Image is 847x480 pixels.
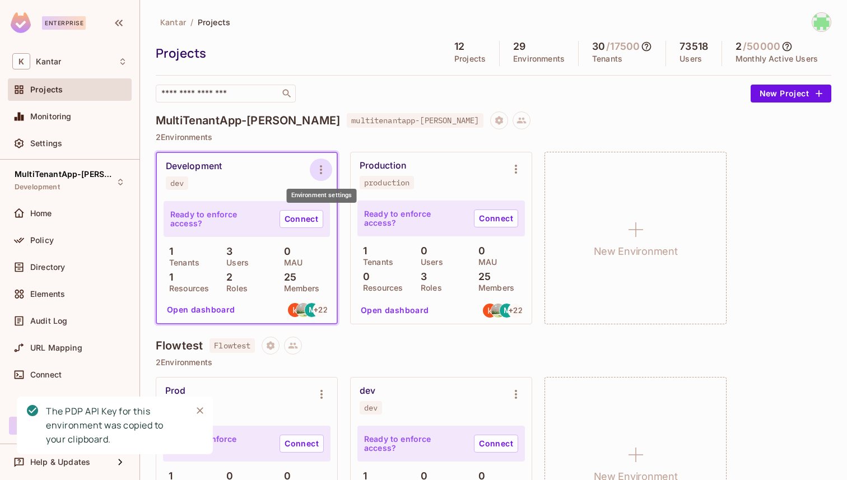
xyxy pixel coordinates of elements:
button: Environment settings [505,383,527,406]
div: production [364,178,409,187]
p: 0 [415,245,427,257]
div: Development [166,161,222,172]
p: MAU [473,258,497,267]
li: / [190,17,193,27]
span: + 22 [314,306,327,314]
p: 2 Environments [156,133,831,142]
div: dev [360,385,375,397]
p: Members [473,283,514,292]
span: Connect [30,370,62,379]
span: Projects [198,17,230,27]
span: MultiTenantApp-[PERSON_NAME] [15,170,115,179]
img: mk4mbgp@gmail.com [296,303,310,317]
span: M [504,306,510,314]
a: Connect [280,210,323,228]
span: + 22 [509,306,522,314]
button: Environment settings [310,159,332,181]
a: Connect [474,209,518,227]
p: Tenants [592,54,622,63]
h1: New Environment [594,243,678,260]
p: Tenants [164,258,199,267]
p: Environments [513,54,565,63]
span: Workspace: Kantar [36,57,61,66]
p: 0 [357,271,370,282]
p: Users [680,54,702,63]
h5: 12 [454,41,464,52]
div: dev [364,403,378,412]
span: Policy [30,236,54,245]
p: 25 [473,271,491,282]
p: Ready to enforce access? [364,209,465,227]
span: Kantar [160,17,186,27]
img: mk4mbgp@gmail.com [491,304,505,318]
p: Users [221,258,249,267]
span: Projects [30,85,63,94]
h5: / 50000 [743,41,780,52]
div: Production [360,160,406,171]
p: Tenants [357,258,393,267]
p: 2 Environments [156,358,831,367]
img: ritik.gariya@kantar.com [812,13,831,31]
img: getkumareshan@gmail.com [483,304,497,318]
p: 25 [278,272,296,283]
p: MAU [278,258,302,267]
a: Connect [280,435,324,453]
img: getkumareshan@gmail.com [288,303,302,317]
span: multitenantapp-[PERSON_NAME] [347,113,483,128]
p: Ready to enforce access? [170,435,271,453]
img: SReyMgAAAABJRU5ErkJggg== [11,12,31,33]
p: Monthly Active Users [736,54,818,63]
button: Close [192,402,208,419]
div: Environment settings [287,189,357,203]
h4: Flowtest [156,339,203,352]
p: 3 [221,246,232,257]
h5: 30 [592,41,605,52]
p: Members [278,284,320,293]
button: New Project [751,85,831,102]
button: Environment settings [310,383,333,406]
span: Project settings [262,342,280,353]
p: 1 [164,272,173,283]
h5: 73518 [680,41,708,52]
button: Environment settings [505,158,527,180]
div: Enterprise [42,16,86,30]
span: Audit Log [30,316,67,325]
div: The PDP API Key for this environment was copied to your clipboard. [46,404,183,446]
p: Projects [454,54,486,63]
p: 0 [473,245,485,257]
div: Prod [165,385,185,397]
p: 1 [164,246,173,257]
h4: MultiTenantApp-[PERSON_NAME] [156,114,340,127]
p: 3 [415,271,427,282]
div: dev [170,179,184,188]
span: Flowtest [210,338,255,353]
p: 0 [278,246,291,257]
p: Users [415,258,443,267]
h5: / 17500 [606,41,640,52]
span: Home [30,209,52,218]
p: Resources [164,284,209,293]
h5: 2 [736,41,742,52]
span: K [12,53,30,69]
div: Projects [156,45,435,62]
span: Elements [30,290,65,299]
span: Directory [30,263,65,272]
p: Roles [415,283,442,292]
p: 2 [221,272,232,283]
p: Resources [357,283,403,292]
span: Project settings [490,117,508,128]
span: URL Mapping [30,343,82,352]
p: 1 [357,245,367,257]
p: Ready to enforce access? [170,210,271,228]
a: Connect [474,435,518,453]
button: Open dashboard [356,301,434,319]
p: Roles [221,284,248,293]
span: M [309,306,315,314]
h5: 29 [513,41,525,52]
span: Development [15,183,60,192]
button: Open dashboard [162,301,240,319]
span: Settings [30,139,62,148]
span: Monitoring [30,112,72,121]
p: Ready to enforce access? [364,435,465,453]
